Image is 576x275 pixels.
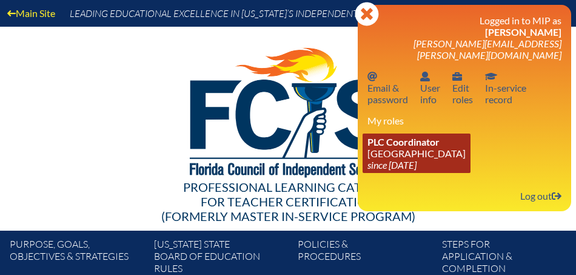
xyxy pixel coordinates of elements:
[367,159,417,171] i: since [DATE]
[363,134,471,173] a: PLC Coordinator [GEOGRAPHIC_DATA] since [DATE]
[485,72,497,81] svg: In-service record
[415,68,445,107] a: User infoUserinfo
[201,194,376,209] span: for Teacher Certification
[414,38,561,61] span: [PERSON_NAME][EMAIL_ADDRESS][PERSON_NAME][DOMAIN_NAME]
[420,72,430,81] svg: User info
[367,115,561,126] h3: My roles
[367,136,440,148] span: PLC Coordinator
[447,68,478,107] a: User infoEditroles
[19,180,557,223] div: Professional Learning Catalog (formerly Master In-service Program)
[363,68,413,107] a: Email passwordEmail &password
[163,27,414,192] img: FCISlogo221.eps
[367,15,561,61] h3: Logged in to MIP as
[2,5,60,21] a: Main Site
[480,68,531,107] a: In-service recordIn-servicerecord
[485,26,561,38] span: [PERSON_NAME]
[452,72,462,81] svg: User info
[552,191,561,201] svg: Log out
[367,72,377,81] svg: Email password
[355,2,379,26] svg: Close
[515,188,566,204] a: Log outLog out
